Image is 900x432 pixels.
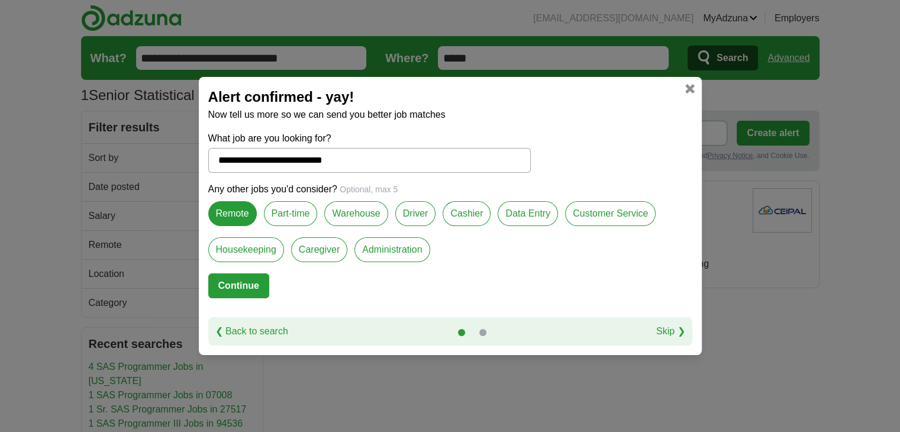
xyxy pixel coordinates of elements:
[656,324,685,338] a: Skip ❯
[291,237,347,262] label: Caregiver
[208,108,692,122] p: Now tell us more so we can send you better job matches
[264,201,318,226] label: Part-time
[498,201,558,226] label: Data Entry
[208,182,692,196] p: Any other jobs you'd consider?
[215,324,288,338] a: ❮ Back to search
[324,201,388,226] label: Warehouse
[340,185,398,194] span: Optional, max 5
[208,86,692,108] h2: Alert confirmed - yay!
[354,237,430,262] label: Administration
[208,201,257,226] label: Remote
[395,201,436,226] label: Driver
[208,273,269,298] button: Continue
[565,201,656,226] label: Customer Service
[443,201,491,226] label: Cashier
[208,237,284,262] label: Housekeeping
[208,131,531,146] label: What job are you looking for?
